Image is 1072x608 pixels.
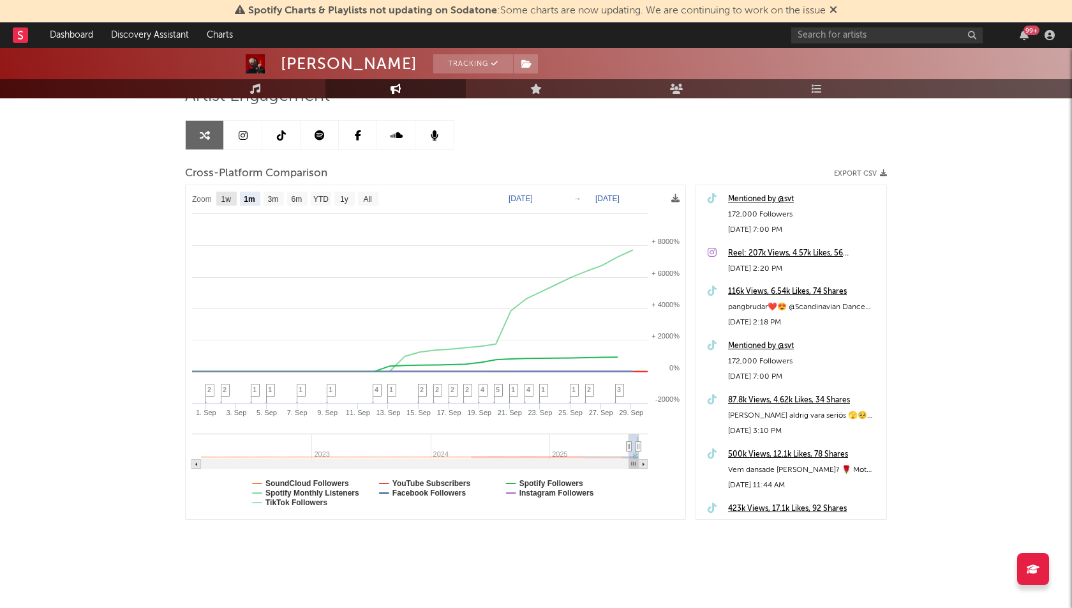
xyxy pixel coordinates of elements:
text: 1m [244,195,255,204]
span: 2 [420,386,424,393]
a: 500k Views, 12.1k Likes, 78 Shares [728,447,880,462]
text: TikTok Followers [265,498,327,507]
text: 27. Sep [589,409,613,416]
text: 11. Sep [346,409,370,416]
span: Spotify Charts & Playlists not updating on Sodatone [248,6,497,16]
text: 7. Sep [287,409,308,416]
text: 3m [268,195,279,204]
div: 172,000 Followers [728,354,880,369]
text: 1w [221,195,232,204]
text: 1y [340,195,348,204]
text: [DATE] [509,194,533,203]
span: : Some charts are now updating. We are continuing to work on the issue [248,6,826,16]
a: Discovery Assistant [102,22,198,48]
div: [DATE] 11:44 AM [728,478,880,493]
button: Export CSV [834,170,887,178]
a: Charts [198,22,242,48]
input: Search for artists [791,27,983,43]
text: 23. Sep [528,409,552,416]
span: 4 [480,386,484,393]
text: Zoom [192,195,212,204]
button: Tracking [433,54,513,73]
div: [DATE] 7:00 PM [728,222,880,238]
span: 2 [223,386,227,393]
text: 13. Sep [376,409,400,416]
text: YTD [313,195,329,204]
span: 2 [587,386,591,393]
text: 19. Sep [467,409,491,416]
span: 1 [541,386,545,393]
text: Instagram Followers [519,489,594,498]
div: 99 + [1024,26,1039,35]
div: [DATE] 2:18 PM [728,315,880,330]
text: 17. Sep [437,409,461,416]
text: -2000% [655,395,680,403]
span: 1 [268,386,272,393]
text: → [574,194,581,203]
div: [PERSON_NAME] aldrig vara seriös 🫣🥺 vad gör du en underbar fredag [PERSON_NAME]? 🌹 #blackwidow #v... [728,408,880,423]
span: 1 [299,386,302,393]
text: 15. Sep [406,409,431,416]
text: 3. Sep [227,409,247,416]
a: 87.8k Views, 4.62k Likes, 34 Shares [728,393,880,408]
span: 1 [389,386,393,393]
text: + 2000% [651,332,680,340]
div: [DATE] 2:20 PM [728,261,880,277]
div: [DATE] 3:10 PM [728,423,880,439]
text: 1. Sep [196,409,216,416]
span: 4 [375,386,378,393]
div: [PERSON_NAME] [281,54,417,73]
span: 1 [572,386,576,393]
a: Mentioned by @svt [728,192,880,207]
text: + 4000% [651,301,680,308]
span: 1 [511,386,515,393]
div: [DATE] 7:00 PM [728,369,880,384]
a: Reel: 207k Views, 4.57k Likes, 56 Comments [728,246,880,261]
span: 3 [617,386,621,393]
text: 0% [669,364,680,372]
text: 25. Sep [558,409,583,416]
div: pangbrudar❤️😍 @Scandinavian Dance Collective 🌹 Dc: @[PERSON_NAME].[PERSON_NAME] #newmusic #dance ... [728,300,880,315]
text: + 8000% [651,238,680,245]
span: 2 [435,386,439,393]
button: 99+ [1020,30,1029,40]
div: 172,000 Followers [728,207,880,222]
text: [DATE] [595,194,620,203]
text: YouTube Subscribers [392,479,471,488]
a: 116k Views, 6.54k Likes, 74 Shares [728,284,880,300]
div: Redo för en ny dag, [PERSON_NAME] vad jag ska göra? 🎶🫣🫣 #fyp #viral #fördig #musik #newmusic #bla... [728,517,880,532]
span: Dismiss [830,6,837,16]
text: + 6000% [651,270,680,277]
text: Facebook Followers [392,489,466,498]
text: 21. Sep [498,409,522,416]
text: 9. Sep [317,409,338,416]
text: Spotify Monthly Listeners [265,489,359,498]
span: Cross-Platform Comparison [185,166,327,181]
a: Dashboard [41,22,102,48]
a: 423k Views, 17.1k Likes, 92 Shares [728,501,880,517]
text: Spotify Followers [519,479,583,488]
a: Mentioned by @svt [728,338,880,354]
span: 1 [329,386,332,393]
text: SoundCloud Followers [265,479,349,488]
text: 5. Sep [257,409,277,416]
div: Vem dansade [PERSON_NAME]? 🌹 Mot studion för fler spännande saker❤️ #blackwidow #viral #fördig #f... [728,462,880,478]
span: 5 [496,386,500,393]
span: Artist Engagement [185,89,330,104]
span: 2 [207,386,211,393]
text: 6m [292,195,302,204]
span: 1 [253,386,257,393]
span: 2 [450,386,454,393]
text: All [363,195,371,204]
span: 2 [465,386,469,393]
text: 29. Sep [619,409,643,416]
span: 4 [526,386,530,393]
